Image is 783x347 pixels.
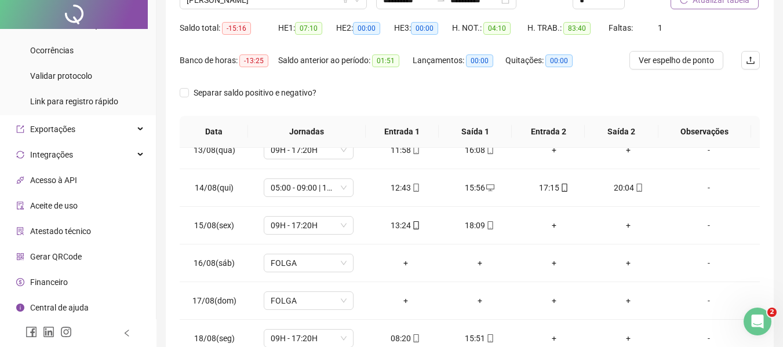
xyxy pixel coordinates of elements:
[394,21,452,35] div: HE 3:
[366,116,439,148] th: Entrada 1
[483,22,511,35] span: 04:10
[675,181,743,194] div: -
[600,257,656,269] div: +
[411,146,420,154] span: mobile
[526,181,582,194] div: 17:15
[485,184,494,192] span: desktop
[16,151,24,159] span: sync
[192,296,236,305] span: 17/08(dom)
[600,332,656,345] div: +
[16,227,24,235] span: solution
[16,176,24,184] span: api
[295,22,322,35] span: 07:10
[485,221,494,229] span: mobile
[452,21,527,35] div: H. NOT.:
[452,144,508,156] div: 16:08
[527,21,609,35] div: H. TRAB.:
[30,46,74,55] span: Ocorrências
[585,116,658,148] th: Saída 2
[222,22,251,35] span: -15:16
[505,54,587,67] div: Quitações:
[30,303,89,312] span: Central de ajuda
[526,294,582,307] div: +
[675,332,743,345] div: -
[563,22,591,35] span: 83:40
[767,308,777,317] span: 2
[194,258,235,268] span: 16/08(sáb)
[378,257,434,269] div: +
[526,144,582,156] div: +
[485,146,494,154] span: mobile
[466,54,493,67] span: 00:00
[248,116,366,148] th: Jornadas
[600,294,656,307] div: +
[189,86,321,99] span: Separar saldo positivo e negativo?
[16,125,24,133] span: export
[378,144,434,156] div: 11:58
[195,183,234,192] span: 14/08(qui)
[639,54,714,67] span: Ver espelho de ponto
[600,181,656,194] div: 20:04
[452,294,508,307] div: +
[30,71,92,81] span: Validar protocolo
[378,181,434,194] div: 12:43
[271,254,347,272] span: FOLGA
[123,329,131,337] span: left
[239,54,268,67] span: -13:25
[411,334,420,342] span: mobile
[26,326,37,338] span: facebook
[16,304,24,312] span: info-circle
[526,219,582,232] div: +
[452,219,508,232] div: 18:09
[485,334,494,342] span: mobile
[658,116,751,148] th: Observações
[16,253,24,261] span: qrcode
[353,22,380,35] span: 00:00
[411,221,420,229] span: mobile
[526,257,582,269] div: +
[512,116,585,148] th: Entrada 2
[271,217,347,234] span: 09H - 17:20H
[378,294,434,307] div: +
[180,116,248,148] th: Data
[413,54,505,67] div: Lançamentos:
[43,326,54,338] span: linkedin
[30,252,82,261] span: Gerar QRCode
[378,219,434,232] div: 13:24
[271,292,347,309] span: FOLGA
[452,181,508,194] div: 15:56
[30,201,78,210] span: Aceite de uso
[634,184,643,192] span: mobile
[439,116,512,148] th: Saída 1
[600,219,656,232] div: +
[336,21,394,35] div: HE 2:
[194,221,234,230] span: 15/08(sex)
[180,54,278,67] div: Banco de horas:
[278,54,413,67] div: Saldo anterior ao período:
[30,176,77,185] span: Acesso à API
[271,141,347,159] span: 09H - 17:20H
[675,294,743,307] div: -
[30,227,91,236] span: Atestado técnico
[372,54,399,67] span: 01:51
[30,97,118,106] span: Link para registro rápido
[559,184,569,192] span: mobile
[278,21,336,35] div: HE 1:
[600,144,656,156] div: +
[411,22,438,35] span: 00:00
[16,202,24,210] span: audit
[16,278,24,286] span: dollar
[545,54,573,67] span: 00:00
[30,125,75,134] span: Exportações
[658,23,662,32] span: 1
[744,308,771,335] iframe: Intercom live chat
[526,332,582,345] div: +
[271,179,347,196] span: 05:00 - 09:00 | 10:00 - 17:00
[609,23,635,32] span: Faltas:
[675,219,743,232] div: -
[452,257,508,269] div: +
[411,184,420,192] span: mobile
[675,257,743,269] div: -
[668,125,742,138] span: Observações
[60,326,72,338] span: instagram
